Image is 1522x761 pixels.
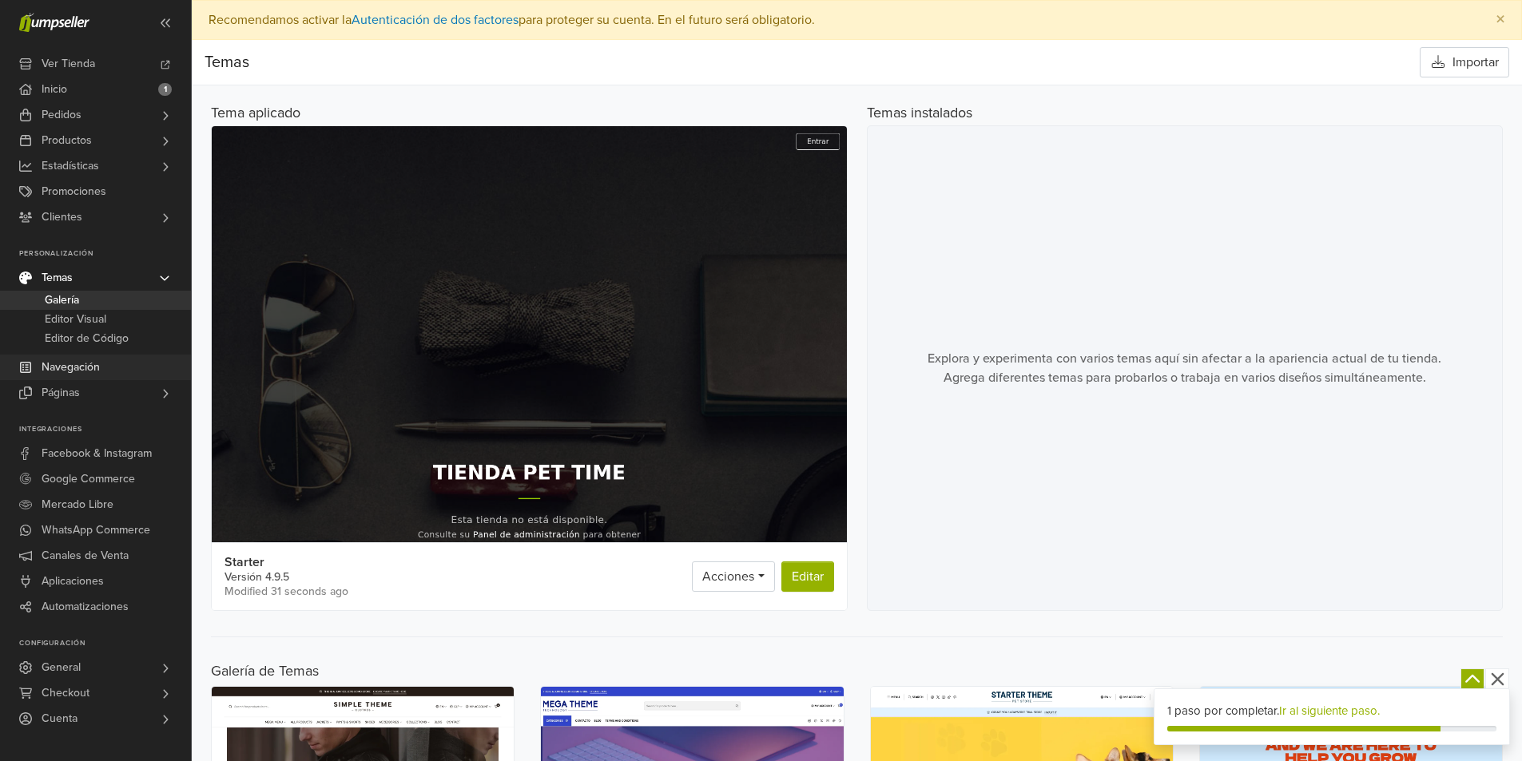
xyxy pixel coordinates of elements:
[1279,704,1380,718] a: Ir al siguiente paso.
[42,680,89,706] span: Checkout
[42,265,73,291] span: Temas
[19,425,191,434] p: Integraciones
[45,291,79,310] span: Galería
[1167,702,1496,720] div: 1 paso por completar.
[42,655,81,680] span: General
[42,102,81,128] span: Pedidos
[1496,8,1505,31] span: ×
[42,569,104,594] span: Aplicaciones
[42,466,135,492] span: Google Commerce
[158,83,172,96] span: 1
[42,441,152,466] span: Facebook & Instagram
[42,77,67,102] span: Inicio
[867,125,1504,611] div: Explora y experimenta con varios temas aquí sin afectar a la apariencia actual de tu tienda. Agre...
[42,517,150,543] span: WhatsApp Commerce
[42,179,106,204] span: Promociones
[1420,47,1509,77] button: Importar
[42,51,95,77] span: Ver Tienda
[45,310,106,329] span: Editor Visual
[19,249,191,259] p: Personalización
[42,128,92,153] span: Productos
[42,380,80,406] span: Páginas
[352,12,519,28] a: Autenticación de dos factores
[42,543,129,569] span: Canales de Venta
[225,556,348,569] span: Starter
[19,639,191,648] p: Configuración
[42,153,99,179] span: Estadísticas
[781,561,834,592] a: Editar
[702,569,754,585] span: Acciones
[211,105,848,122] h5: Tema aplicado
[42,594,129,620] span: Automatizaciones
[867,105,972,122] h5: Temas instalados
[225,572,289,583] a: Versión 4.9.5
[205,53,249,72] span: Temas
[42,355,100,380] span: Navegación
[42,204,82,230] span: Clientes
[42,706,77,731] span: Cuenta
[211,663,1503,680] h5: Galería de Temas
[225,586,348,597] span: 2025-08-25 20:00
[1480,1,1521,39] button: Close
[692,561,774,592] a: Acciones
[42,492,113,517] span: Mercado Libre
[45,329,129,348] span: Editor de Código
